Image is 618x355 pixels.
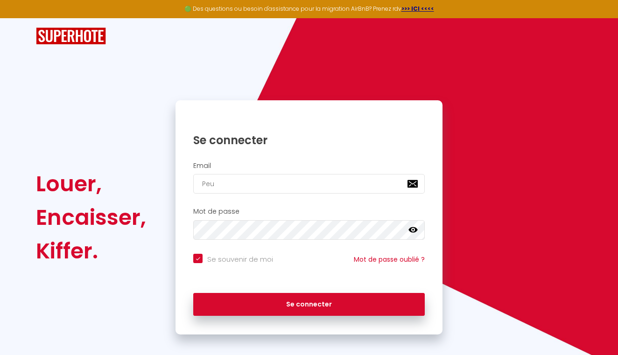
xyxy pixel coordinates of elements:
h2: Mot de passe [193,208,425,216]
button: Se connecter [193,293,425,316]
h2: Email [193,162,425,170]
a: >>> ICI <<<< [401,5,434,13]
img: SuperHote logo [36,28,106,45]
a: Mot de passe oublié ? [354,255,425,264]
input: Ton Email [193,174,425,194]
div: Louer, [36,167,146,201]
h1: Se connecter [193,133,425,147]
div: Kiffer. [36,234,146,268]
div: Encaisser, [36,201,146,234]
